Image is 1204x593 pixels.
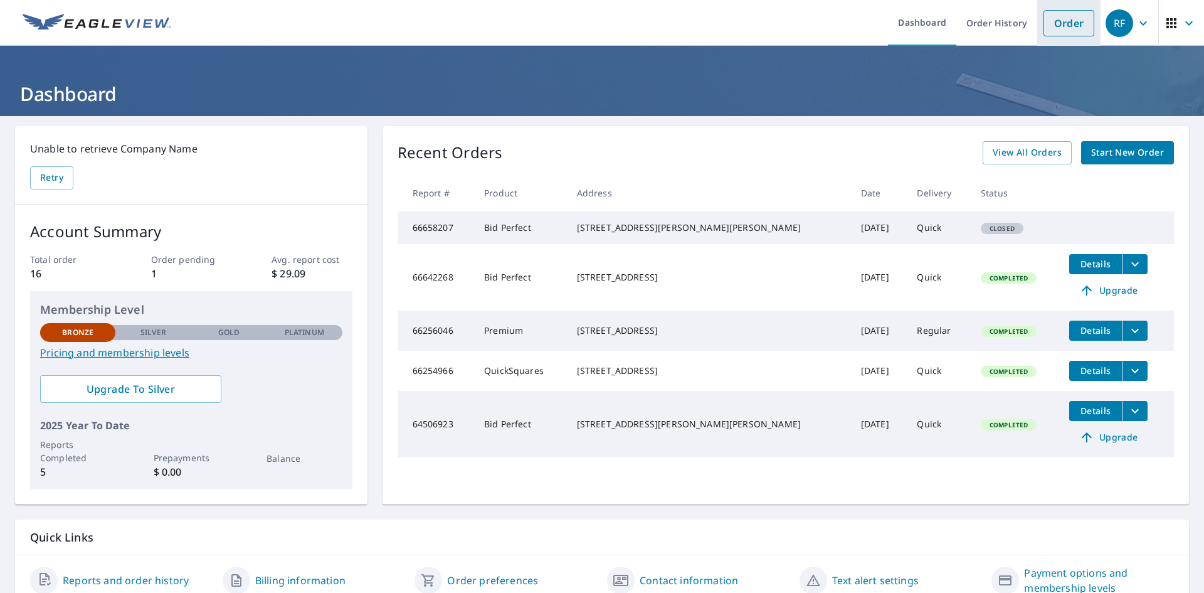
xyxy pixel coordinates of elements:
[982,327,1035,336] span: Completed
[30,266,110,281] p: 16
[151,266,231,281] p: 1
[851,174,907,211] th: Date
[982,420,1035,429] span: Completed
[1069,254,1122,274] button: detailsBtn-66642268
[982,367,1035,376] span: Completed
[30,530,1174,545] p: Quick Links
[640,573,738,588] a: Contact information
[851,244,907,311] td: [DATE]
[851,391,907,457] td: [DATE]
[577,271,841,284] div: [STREET_ADDRESS]
[40,345,342,360] a: Pricing and membership levels
[577,418,841,430] div: [STREET_ADDRESS][PERSON_NAME][PERSON_NAME]
[1077,430,1140,445] span: Upgrade
[851,311,907,351] td: [DATE]
[1043,10,1094,36] a: Order
[907,311,971,351] td: Regular
[398,211,474,244] td: 66658207
[982,224,1022,233] span: Closed
[30,220,352,243] p: Account Summary
[1122,321,1148,341] button: filesDropdownBtn-66256046
[398,391,474,457] td: 64506923
[1069,361,1122,381] button: detailsBtn-66254966
[30,141,352,156] p: Unable to retrieve Company Name
[40,464,115,479] p: 5
[907,244,971,311] td: Quick
[398,351,474,391] td: 66254966
[30,253,110,266] p: Total order
[907,391,971,457] td: Quick
[447,573,538,588] a: Order preferences
[1069,321,1122,341] button: detailsBtn-66256046
[474,311,567,351] td: Premium
[474,211,567,244] td: Bid Perfect
[50,382,211,396] span: Upgrade To Silver
[1077,365,1114,377] span: Details
[577,222,841,234] div: [STREET_ADDRESS][PERSON_NAME][PERSON_NAME]
[474,174,567,211] th: Product
[1122,361,1148,381] button: filesDropdownBtn-66254966
[993,145,1062,161] span: View All Orders
[398,174,474,211] th: Report #
[1077,283,1140,298] span: Upgrade
[23,14,171,33] img: EV Logo
[1122,401,1148,421] button: filesDropdownBtn-64506923
[1122,254,1148,274] button: filesDropdownBtn-66642268
[1077,258,1114,270] span: Details
[255,573,346,588] a: Billing information
[851,351,907,391] td: [DATE]
[1091,145,1164,161] span: Start New Order
[398,244,474,311] td: 66642268
[1077,324,1114,336] span: Details
[40,375,221,403] a: Upgrade To Silver
[267,452,342,465] p: Balance
[1106,9,1133,37] div: RF
[474,351,567,391] td: QuickSquares
[272,253,352,266] p: Avg. report cost
[907,174,971,211] th: Delivery
[398,141,503,164] p: Recent Orders
[1069,401,1122,421] button: detailsBtn-64506923
[982,274,1035,282] span: Completed
[40,438,115,464] p: Reports Completed
[40,418,342,433] p: 2025 Year To Date
[851,211,907,244] td: [DATE]
[140,327,167,338] p: Silver
[285,327,324,338] p: Platinum
[30,166,73,190] button: Retry
[1077,405,1114,417] span: Details
[577,324,841,337] div: [STREET_ADDRESS]
[971,174,1059,211] th: Status
[907,211,971,244] td: Quick
[151,253,231,266] p: Order pending
[907,351,971,391] td: Quick
[218,327,240,338] p: Gold
[567,174,851,211] th: Address
[40,170,63,186] span: Retry
[154,451,229,464] p: Prepayments
[62,327,93,338] p: Bronze
[474,391,567,457] td: Bid Perfect
[15,81,1189,107] h1: Dashboard
[398,311,474,351] td: 66256046
[577,365,841,377] div: [STREET_ADDRESS]
[832,573,919,588] a: Text alert settings
[40,301,342,318] p: Membership Level
[474,244,567,311] td: Bid Perfect
[63,573,189,588] a: Reports and order history
[272,266,352,281] p: $ 29.09
[1069,280,1148,301] a: Upgrade
[983,141,1072,164] a: View All Orders
[1081,141,1174,164] a: Start New Order
[154,464,229,479] p: $ 0.00
[1069,427,1148,447] a: Upgrade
